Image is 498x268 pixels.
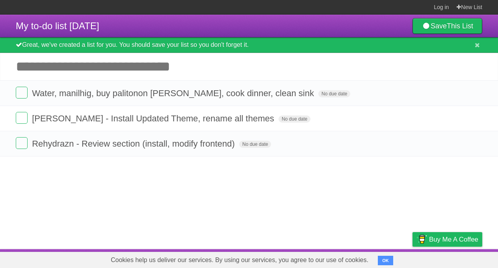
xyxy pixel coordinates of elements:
[413,18,482,34] a: SaveThis List
[447,22,473,30] b: This List
[375,251,393,266] a: Terms
[32,88,316,98] span: Water, manilhig, buy palitonon [PERSON_NAME], cook dinner, clean sink
[308,251,324,266] a: About
[103,252,376,268] span: Cookies help us deliver our services. By using our services, you agree to our use of cookies.
[16,137,28,149] label: Done
[318,90,350,97] span: No due date
[402,251,423,266] a: Privacy
[413,232,482,247] a: Buy me a coffee
[334,251,366,266] a: Developers
[429,233,478,246] span: Buy me a coffee
[416,233,427,246] img: Buy me a coffee
[32,139,237,149] span: Rehydrazn - Review section (install, modify frontend)
[378,256,393,265] button: OK
[16,112,28,124] label: Done
[239,141,271,148] span: No due date
[32,114,276,123] span: [PERSON_NAME] - Install Updated Theme, rename all themes
[433,251,482,266] a: Suggest a feature
[16,20,99,31] span: My to-do list [DATE]
[279,115,310,123] span: No due date
[16,87,28,99] label: Done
